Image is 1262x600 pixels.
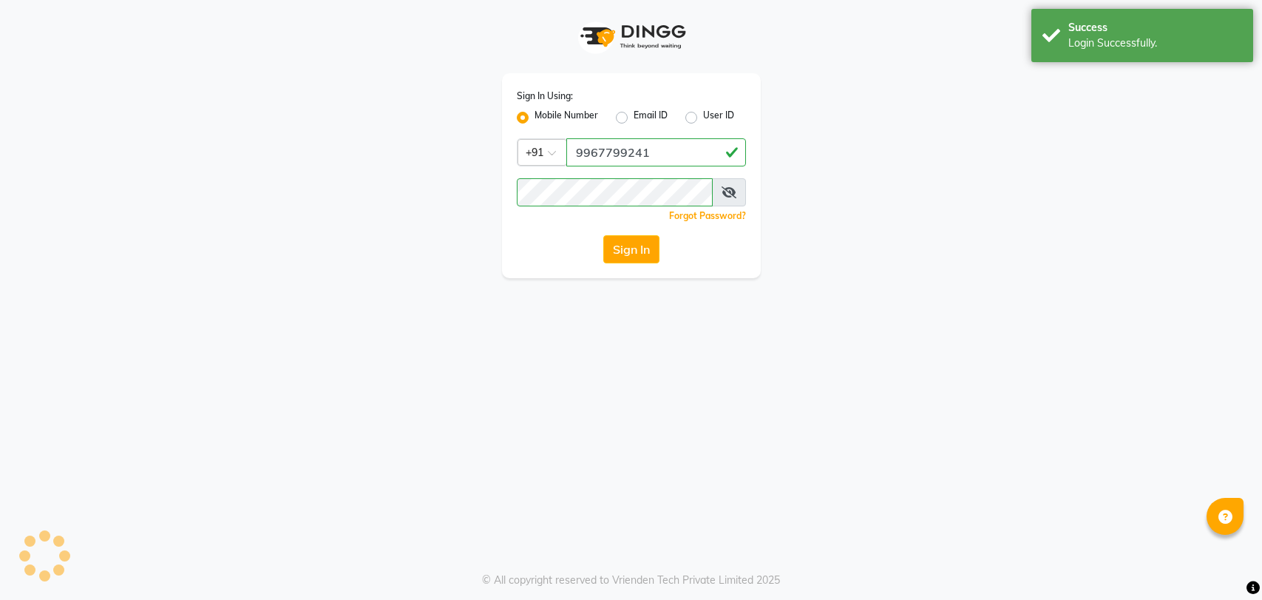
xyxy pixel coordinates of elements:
input: Username [517,178,713,206]
a: Forgot Password? [669,210,746,221]
label: Email ID [634,109,668,127]
input: Username [566,138,746,166]
label: Mobile Number [535,109,598,127]
label: Sign In Using: [517,90,573,103]
button: Sign In [603,235,659,263]
div: Success [1068,20,1242,36]
iframe: chat widget [1200,541,1247,585]
label: User ID [703,109,734,127]
img: logo1.svg [572,15,691,58]
div: Login Successfully. [1068,36,1242,51]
